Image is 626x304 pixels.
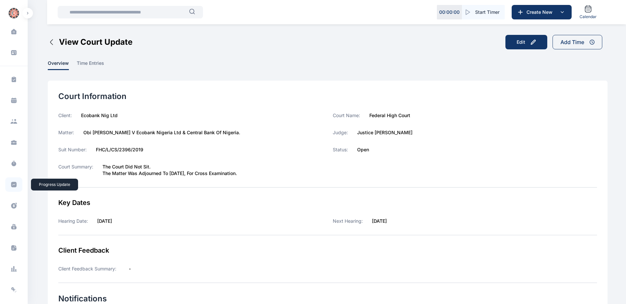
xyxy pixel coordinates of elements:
span: Start Timer [475,9,499,15]
label: Open [357,146,369,153]
label: FHC/L/CS/2396/2019 [96,146,143,153]
label: Court Summary: [58,164,93,177]
label: Hearing Date: [58,218,88,224]
div: Edit [517,39,525,45]
div: Court Information [58,91,597,102]
label: Client: [58,112,72,119]
label: Matter: [58,129,74,136]
span: time entries [77,60,104,70]
p: 00 : 00 : 00 [439,9,460,15]
label: Justice [PERSON_NAME] [357,129,413,136]
label: Client Feedback Summary: [58,266,119,272]
button: Start Timer [462,5,505,19]
label: Next Hearing: [333,218,363,224]
div: The matter was adjourned to [DATE], for Cross Examination. [102,170,237,177]
button: Add Time [553,35,602,49]
div: Add Time [560,38,584,46]
span: Calendar [580,14,597,19]
label: [DATE] [372,218,387,224]
label: Court Name: [333,112,360,119]
label: Judge: [333,129,348,136]
a: time entries [77,60,112,70]
button: Edit [505,35,547,49]
div: Client Feedback [58,246,597,255]
label: Suit Number: [58,146,87,153]
label: The Court did not sit. [102,164,237,177]
div: Key Dates [58,198,597,207]
button: View Court Update [48,37,132,47]
label: Ecobank Nig Ltd [81,112,118,119]
label: Obi [PERSON_NAME] V Ecobank Nigeria Ltd & Central Bank Of Nigeria. [83,129,240,136]
label: - [129,266,131,271]
a: overview [48,60,77,70]
span: overview [48,60,69,70]
h2: Notifications [58,293,597,304]
button: Create New [512,5,572,19]
a: Calendar [577,2,599,22]
span: View Court Update [59,37,132,47]
label: Federal High Court [369,112,410,119]
label: [DATE] [97,218,112,224]
span: Create New [524,9,558,15]
label: Status: [333,146,348,153]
